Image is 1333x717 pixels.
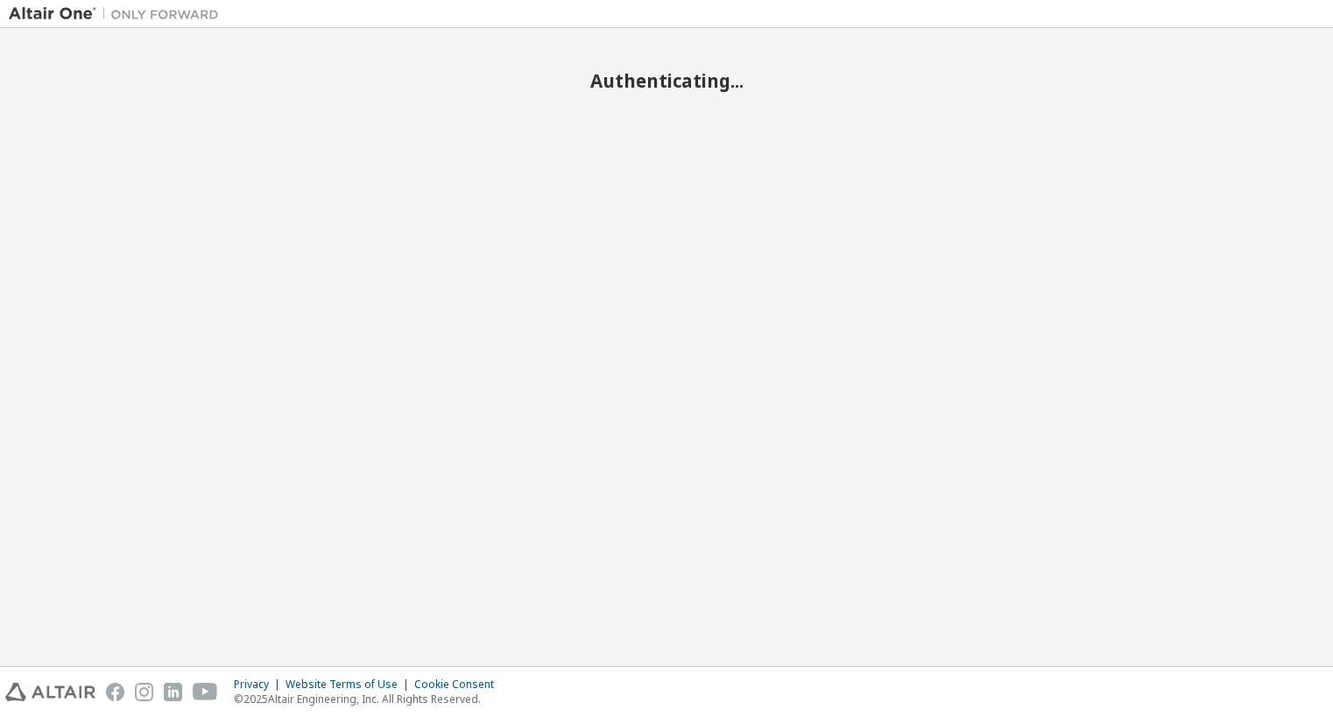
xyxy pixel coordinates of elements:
img: youtube.svg [193,683,218,701]
div: Website Terms of Use [286,678,414,692]
img: Altair One [9,5,228,23]
img: linkedin.svg [164,683,182,701]
img: altair_logo.svg [5,683,95,701]
div: Privacy [234,678,286,692]
h2: Authenticating... [9,69,1324,92]
img: facebook.svg [106,683,124,701]
img: instagram.svg [135,683,153,701]
div: Cookie Consent [414,678,504,692]
p: © 2025 Altair Engineering, Inc. All Rights Reserved. [234,692,504,706]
